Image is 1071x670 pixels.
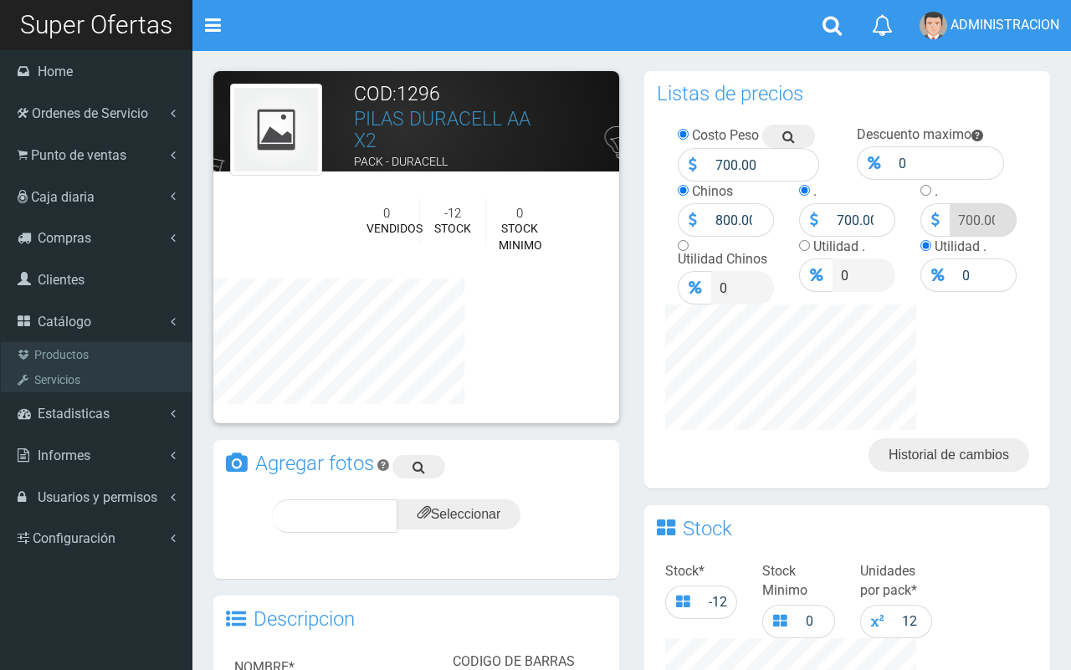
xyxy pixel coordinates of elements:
[255,453,374,473] h3: Agregar fotos
[711,271,774,304] input: Precio Venta...
[762,125,815,148] a: Buscar precio en google
[894,605,932,638] input: 1
[33,530,115,546] span: Configuración
[657,84,803,104] h3: Listas de precios
[38,272,85,288] span: Clientes
[32,105,148,121] span: Ordenes de Servicio
[5,367,192,392] a: Servicios
[920,12,947,39] img: User Image
[392,455,445,478] a: Buscar imagen en google
[700,586,737,619] input: Stock total...
[665,562,705,581] label: Stock
[20,10,172,39] span: Super Ofertas
[707,203,774,237] input: Precio Venta...
[951,17,1059,33] span: ADMINISTRACION
[833,258,895,292] input: Precio .
[954,258,1017,292] input: Precio .
[38,64,73,79] span: Home
[516,206,523,221] font: 0
[38,448,90,463] span: Informes
[935,183,938,199] label: .
[434,222,471,235] font: STOCK
[366,222,423,235] font: VENDIDOS
[692,183,733,199] label: Chinos
[797,605,834,638] input: Stock minimo...
[234,88,318,171] img: foto_fondo.png
[762,562,834,601] label: Stock Minimo
[678,251,767,267] label: Utilidad Chinos
[38,489,157,505] span: Usuarios y permisos
[499,222,542,252] font: STOCK MINIMO
[890,146,1004,180] input: Descuento Maximo
[354,176,377,189] font: DPH
[683,519,732,539] h3: Stock
[5,342,192,367] a: Productos
[31,147,126,163] span: Punto de ventas
[254,609,355,629] h3: Descripcion
[707,148,819,182] input: Precio Costo...
[354,108,530,151] a: PILAS DURACELL AA X2
[38,230,91,246] span: Compras
[38,314,91,330] span: Catálogo
[813,183,817,199] label: .
[813,238,865,254] label: Utilidad .
[857,126,971,142] label: Descuento maximo
[950,203,1017,237] input: Precio .
[935,238,986,254] label: Utilidad .
[354,83,440,105] font: COD:1296
[354,155,448,168] font: PACK - DURACELL
[38,406,110,422] span: Estadisticas
[31,189,95,205] span: Caja diaria
[869,438,1029,472] a: Historial de cambios
[418,507,501,521] span: Seleccionar
[860,562,932,601] label: Unidades por pack
[692,127,759,143] label: Costo Peso
[444,206,461,221] font: -12
[828,203,895,237] input: Precio .
[383,206,390,221] font: 0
